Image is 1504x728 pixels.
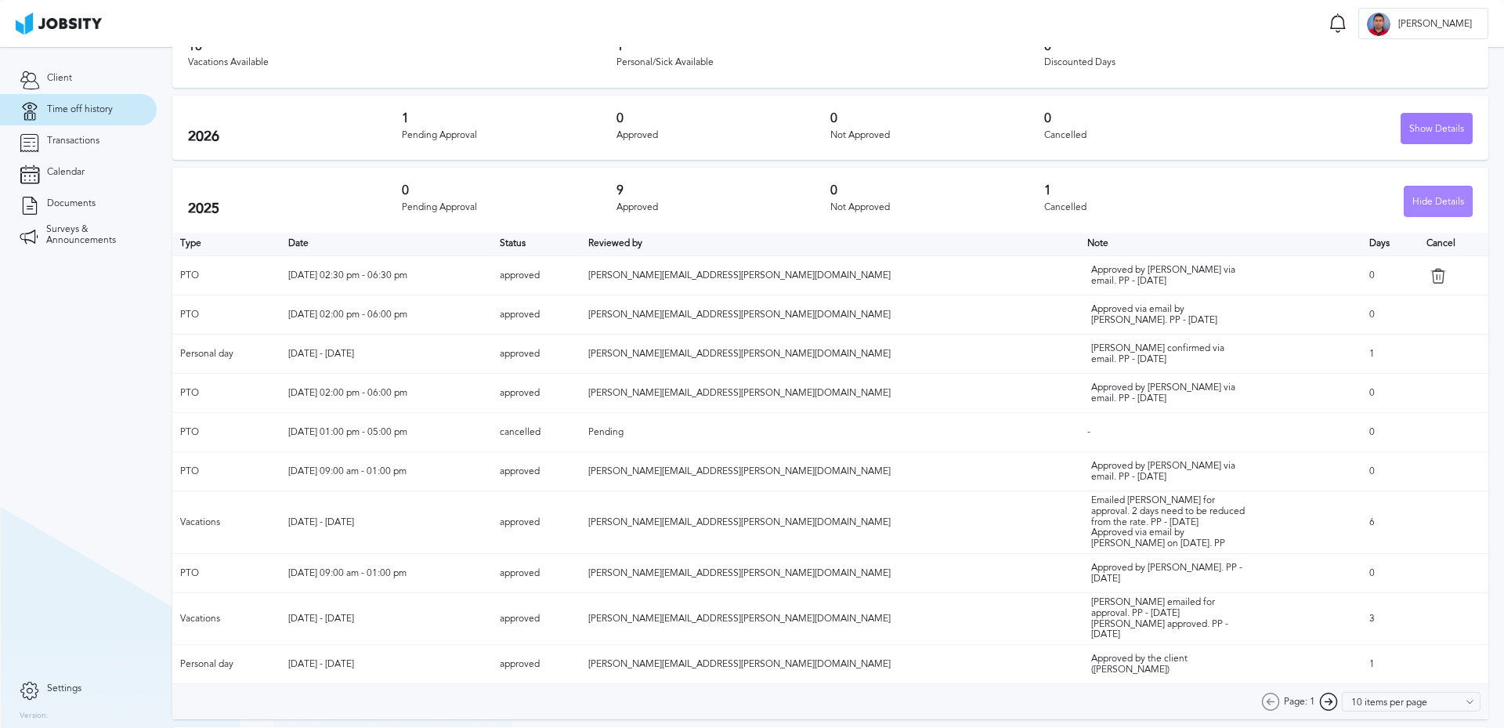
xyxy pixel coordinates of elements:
td: [DATE] 02:00 pm - 06:00 pm [280,374,492,413]
span: Surveys & Announcements [46,224,137,246]
div: Emailed [PERSON_NAME] for approval. 2 days need to be reduced from the rate. PP - [DATE] Approved... [1091,495,1248,549]
th: Toggle SortBy [580,233,1079,256]
div: Show Details [1401,114,1472,145]
div: Not Approved [830,130,1044,141]
label: Version: [20,712,49,721]
div: Cancelled [1044,202,1258,213]
div: Vacations Available [188,57,616,68]
td: [DATE] 09:00 am - 01:00 pm [280,554,492,593]
span: [PERSON_NAME][EMAIL_ADDRESS][PERSON_NAME][DOMAIN_NAME] [588,387,891,398]
span: [PERSON_NAME][EMAIL_ADDRESS][PERSON_NAME][DOMAIN_NAME] [588,613,891,624]
td: [DATE] - [DATE] [280,593,492,645]
span: [PERSON_NAME] [1390,19,1480,30]
td: 3 [1361,593,1418,645]
div: Hide Details [1405,187,1472,218]
td: Vacations [172,491,280,554]
div: Personal/Sick Available [616,57,1045,68]
span: [PERSON_NAME][EMAIL_ADDRESS][PERSON_NAME][DOMAIN_NAME] [588,658,891,669]
div: C [1367,13,1390,36]
span: [PERSON_NAME][EMAIL_ADDRESS][PERSON_NAME][DOMAIN_NAME] [588,516,891,527]
td: PTO [172,554,280,593]
h2: 2026 [188,129,402,145]
td: 6 [1361,491,1418,554]
span: Time off history [47,104,113,115]
h3: 1 [616,39,1045,53]
div: Approved by [PERSON_NAME] via email. PP - [DATE] [1091,382,1248,404]
h3: 18 [188,39,616,53]
span: Pending [588,426,624,437]
td: PTO [172,374,280,413]
td: 0 [1361,452,1418,491]
button: Show Details [1401,113,1473,144]
h3: 0 [830,111,1044,125]
td: PTO [172,452,280,491]
span: Settings [47,683,81,694]
th: Toggle SortBy [492,233,580,256]
td: 0 [1361,374,1418,413]
div: [PERSON_NAME] confirmed via email. PP - [DATE] [1091,343,1248,365]
img: ab4bad089aa723f57921c736e9817d99.png [16,13,102,34]
th: Toggle SortBy [1079,233,1362,256]
div: Approved via email by [PERSON_NAME]. PP - [DATE] [1091,304,1248,326]
th: Toggle SortBy [280,233,492,256]
td: 0 [1361,413,1418,452]
h2: 2025 [188,201,402,217]
div: Pending Approval [402,130,616,141]
td: 1 [1361,335,1418,374]
th: Type [172,233,280,256]
span: [PERSON_NAME][EMAIL_ADDRESS][PERSON_NAME][DOMAIN_NAME] [588,309,891,320]
h3: 0 [616,111,830,125]
td: [DATE] - [DATE] [280,491,492,554]
h3: 0 [1044,111,1258,125]
td: approved [492,491,580,554]
span: Calendar [47,167,85,178]
div: Approved [616,202,830,213]
h3: 9 [616,183,830,197]
span: [PERSON_NAME][EMAIL_ADDRESS][PERSON_NAME][DOMAIN_NAME] [588,270,891,281]
span: Transactions [47,136,99,147]
td: 0 [1361,256,1418,295]
td: Personal day [172,335,280,374]
td: approved [492,645,580,684]
td: approved [492,554,580,593]
td: approved [492,295,580,335]
div: Approved by [PERSON_NAME]. PP - [DATE] [1091,563,1248,585]
div: Pending Approval [402,202,616,213]
td: [DATE] - [DATE] [280,335,492,374]
td: 1 [1361,645,1418,684]
td: PTO [172,295,280,335]
span: [PERSON_NAME][EMAIL_ADDRESS][PERSON_NAME][DOMAIN_NAME] [588,567,891,578]
button: Hide Details [1404,186,1473,217]
td: approved [492,593,580,645]
span: Client [47,73,72,84]
td: approved [492,452,580,491]
div: Approved [616,130,830,141]
td: Personal day [172,645,280,684]
td: [DATE] 01:00 pm - 05:00 pm [280,413,492,452]
h3: 0 [1044,39,1473,53]
span: [PERSON_NAME][EMAIL_ADDRESS][PERSON_NAME][DOMAIN_NAME] [588,348,891,359]
td: cancelled [492,413,580,452]
span: Page: 1 [1284,697,1315,708]
div: [PERSON_NAME] emailed for approval. PP - [DATE] [PERSON_NAME] approved. PP - [DATE] [1091,597,1248,640]
td: approved [492,374,580,413]
span: - [1087,426,1090,437]
th: Days [1361,233,1418,256]
div: Not Approved [830,202,1044,213]
div: Approved by the client ([PERSON_NAME]) [1091,654,1248,675]
h3: 1 [1044,183,1258,197]
td: PTO [172,256,280,295]
th: Cancel [1419,233,1488,256]
div: Approved by [PERSON_NAME] via email. PP - [DATE] [1091,461,1248,483]
td: [DATE] - [DATE] [280,645,492,684]
td: approved [492,256,580,295]
td: 0 [1361,295,1418,335]
span: Documents [47,198,96,209]
h3: 1 [402,111,616,125]
h3: 0 [402,183,616,197]
td: Vacations [172,593,280,645]
td: approved [492,335,580,374]
div: Approved by [PERSON_NAME] via email. PP - [DATE] [1091,265,1248,287]
td: [DATE] 02:30 pm - 06:30 pm [280,256,492,295]
div: Cancelled [1044,130,1258,141]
